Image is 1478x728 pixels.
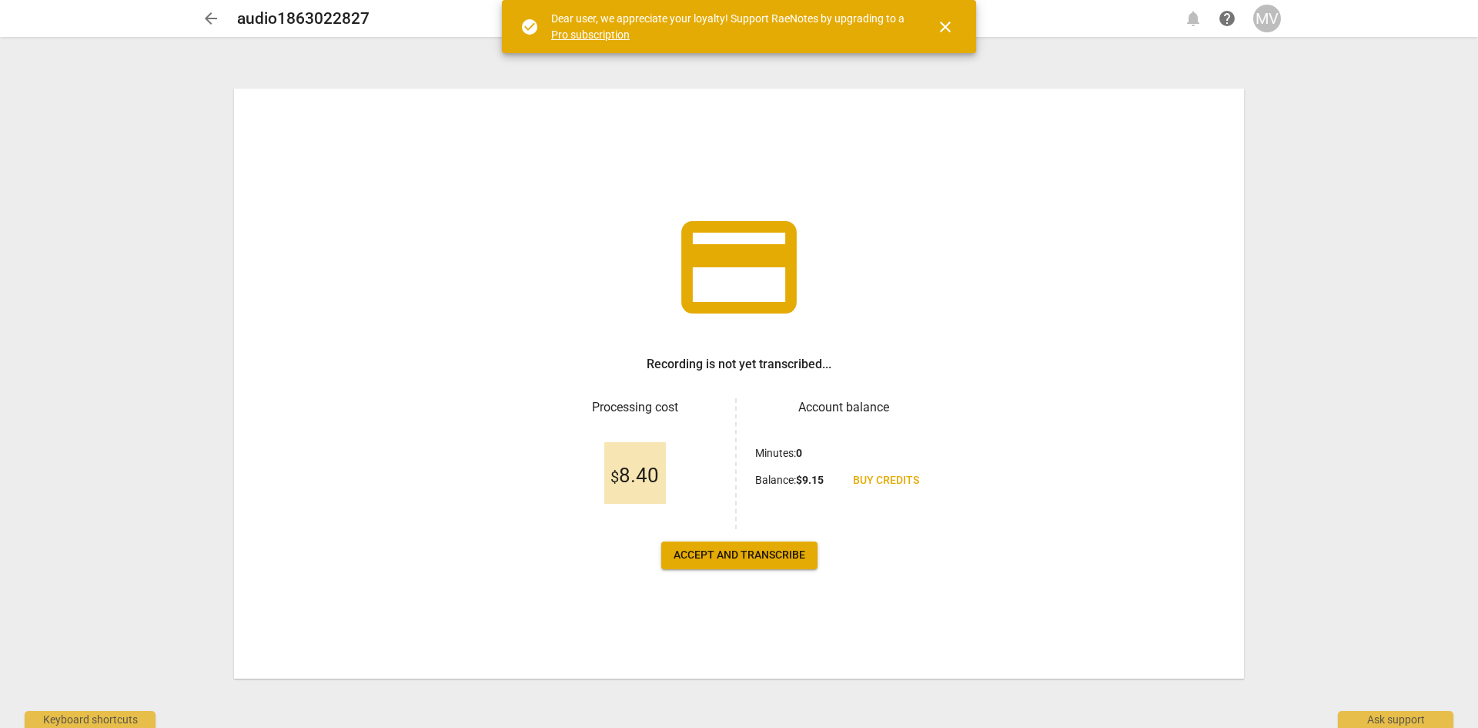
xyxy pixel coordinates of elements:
span: check_circle [520,18,539,36]
b: 0 [796,447,802,459]
button: Close [927,8,964,45]
h3: Processing cost [547,398,723,417]
span: $ [610,468,619,486]
p: Balance : [755,472,824,488]
h3: Recording is not yet transcribed... [647,355,831,374]
p: Minutes : [755,445,802,461]
h3: Account balance [755,398,931,417]
h2: audio1863022827 [237,9,369,29]
a: Pro subscription [551,29,630,41]
a: Help [1213,5,1241,32]
button: MV [1253,5,1281,32]
span: Buy credits [853,473,919,488]
div: Dear user, we appreciate your loyalty! Support RaeNotes by upgrading to a [551,11,908,42]
a: Buy credits [841,467,931,495]
span: help [1218,9,1236,28]
button: Accept and transcribe [661,542,818,569]
div: Ask support [1338,711,1453,728]
span: close [936,18,955,36]
span: Accept and transcribe [674,548,805,563]
div: Keyboard shortcuts [25,711,155,728]
span: arrow_back [202,9,220,28]
span: 8.40 [610,465,659,488]
span: credit_card [670,198,808,337]
b: $ 9.15 [796,474,824,486]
